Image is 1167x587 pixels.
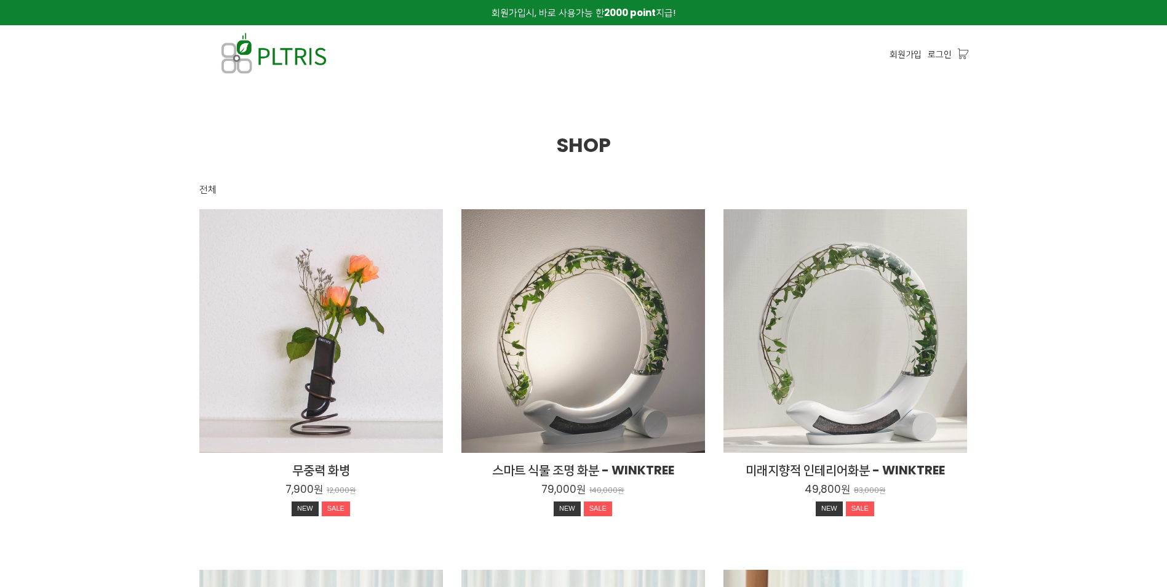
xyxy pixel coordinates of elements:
[846,501,874,516] div: SALE
[199,182,217,197] div: 전체
[327,486,356,495] p: 12,000원
[890,47,922,61] a: 회원가입
[723,461,967,519] a: 미래지향적 인테리어화분 - WINKTREE 49,800원 83,000원 NEWSALE
[541,482,586,496] p: 79,000원
[805,482,850,496] p: 49,800원
[492,6,675,19] span: 회원가입시, 바로 사용가능 한 지급!
[928,47,952,61] a: 로그인
[461,461,705,479] h2: 스마트 식물 조명 화분 - WINKTREE
[604,6,656,19] strong: 2000 point
[292,501,319,516] div: NEW
[816,501,843,516] div: NEW
[461,461,705,519] a: 스마트 식물 조명 화분 - WINKTREE 79,000원 140,000원 NEWSALE
[199,461,443,479] h2: 무중력 화병
[589,486,624,495] p: 140,000원
[854,486,886,495] p: 83,000원
[557,131,611,159] span: SHOP
[554,501,581,516] div: NEW
[322,501,350,516] div: SALE
[584,501,612,516] div: SALE
[285,482,323,496] p: 7,900원
[199,461,443,519] a: 무중력 화병 7,900원 12,000원 NEWSALE
[723,461,967,479] h2: 미래지향적 인테리어화분 - WINKTREE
